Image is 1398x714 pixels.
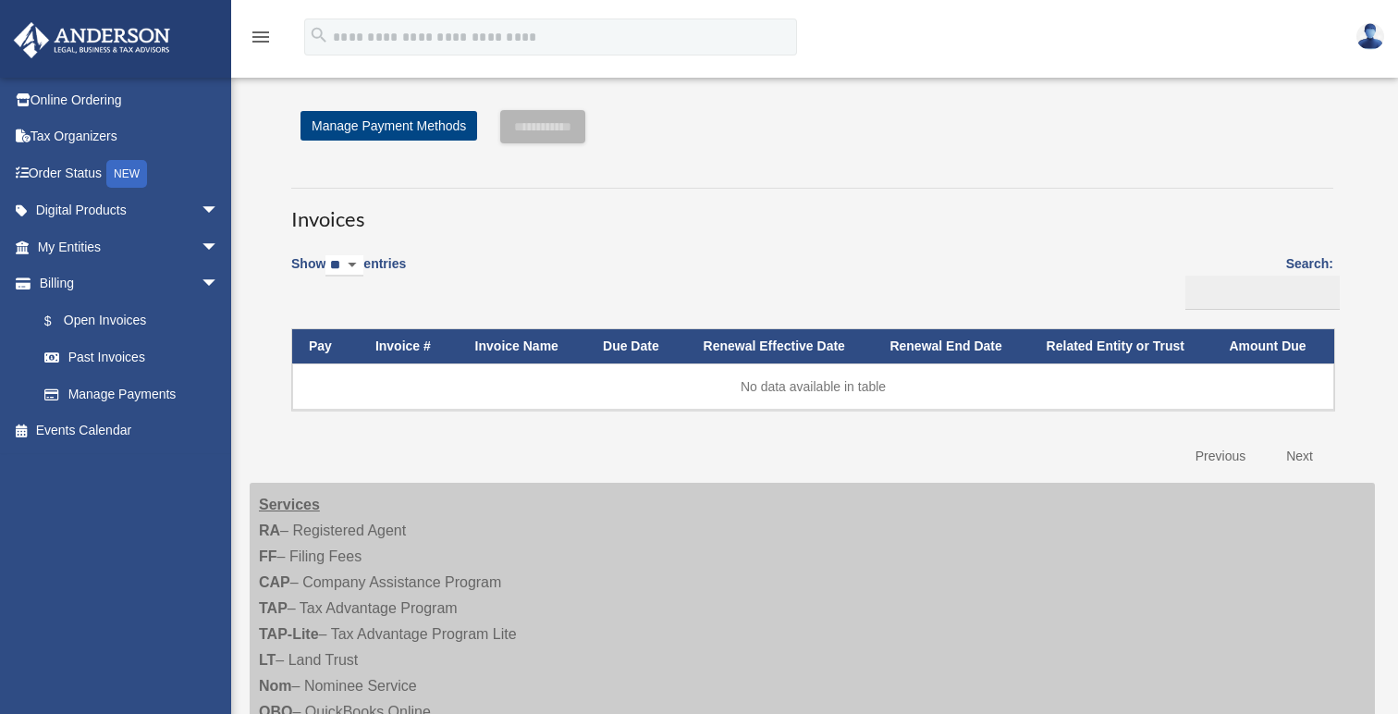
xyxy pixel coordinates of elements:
th: Renewal Effective Date: activate to sort column ascending [687,329,874,363]
select: Showentries [325,255,363,277]
a: Events Calendar [13,412,247,449]
a: menu [250,32,272,48]
th: Invoice Name: activate to sort column ascending [459,329,586,363]
a: Online Ordering [13,81,247,118]
a: Next [1272,437,1327,475]
span: arrow_drop_down [201,228,238,266]
th: Renewal End Date: activate to sort column ascending [873,329,1029,363]
strong: RA [259,523,280,538]
th: Due Date: activate to sort column ascending [586,329,687,363]
a: Billingarrow_drop_down [13,265,238,302]
td: No data available in table [292,363,1334,410]
a: Manage Payments [26,375,238,412]
img: User Pic [1356,23,1384,50]
strong: LT [259,652,276,668]
th: Pay: activate to sort column descending [292,329,359,363]
a: Digital Productsarrow_drop_down [13,192,247,229]
a: Manage Payment Methods [300,111,477,141]
strong: TAP-Lite [259,626,319,642]
img: Anderson Advisors Platinum Portal [8,22,176,58]
strong: TAP [259,600,288,616]
span: $ [55,310,64,333]
label: Show entries [291,252,406,295]
input: Search: [1185,276,1340,311]
span: arrow_drop_down [201,192,238,230]
a: $Open Invoices [26,302,228,339]
strong: CAP [259,574,290,590]
div: NEW [106,160,147,188]
a: My Entitiesarrow_drop_down [13,228,247,265]
span: arrow_drop_down [201,265,238,303]
label: Search: [1179,252,1333,310]
th: Related Entity or Trust: activate to sort column ascending [1030,329,1213,363]
strong: Nom [259,678,292,694]
strong: FF [259,548,277,564]
a: Past Invoices [26,339,238,376]
h3: Invoices [291,188,1333,234]
i: menu [250,26,272,48]
a: Previous [1182,437,1259,475]
th: Invoice #: activate to sort column ascending [359,329,459,363]
a: Order StatusNEW [13,154,247,192]
i: search [309,25,329,45]
strong: Services [259,497,320,512]
a: Tax Organizers [13,118,247,155]
th: Amount Due: activate to sort column ascending [1212,329,1334,363]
